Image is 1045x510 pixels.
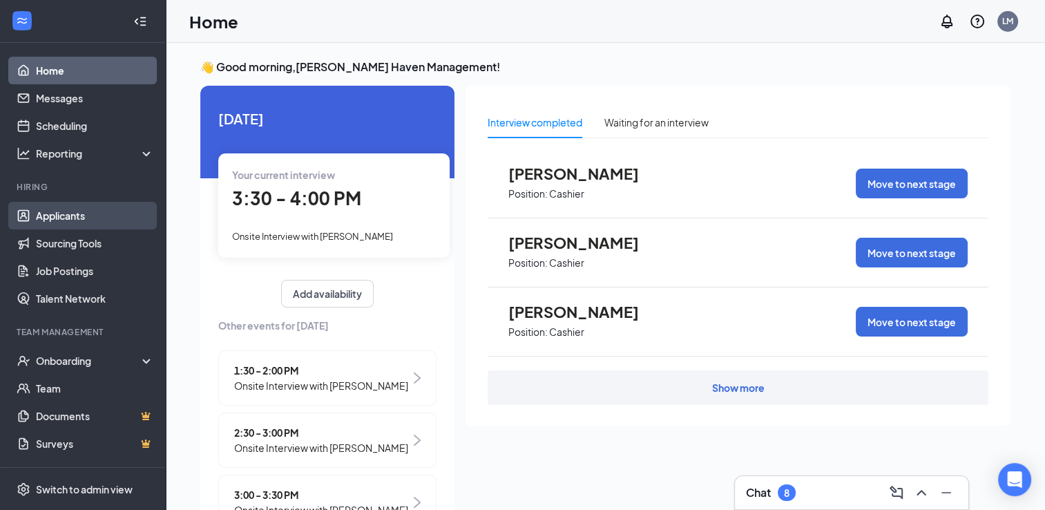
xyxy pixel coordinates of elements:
[234,440,408,455] span: Onsite Interview with [PERSON_NAME]
[189,10,238,33] h1: Home
[885,482,908,504] button: ComposeMessage
[232,169,335,181] span: Your current interview
[36,375,154,402] a: Team
[508,325,548,339] p: Position:
[36,112,154,140] a: Scheduling
[784,487,789,499] div: 8
[15,14,29,28] svg: WorkstreamLogo
[234,363,408,378] span: 1:30 - 2:00 PM
[36,430,154,457] a: SurveysCrown
[36,402,154,430] a: DocumentsCrown
[36,147,155,160] div: Reporting
[856,307,968,337] button: Move to next stage
[17,326,151,338] div: Team Management
[36,57,154,84] a: Home
[234,378,408,393] span: Onsite Interview with [PERSON_NAME]
[746,485,771,500] h3: Chat
[488,115,582,130] div: Interview completed
[232,187,361,209] span: 3:30 - 4:00 PM
[17,482,30,496] svg: Settings
[508,256,548,270] p: Position:
[935,482,957,504] button: Minimize
[856,238,968,267] button: Move to next stage
[17,181,151,193] div: Hiring
[910,482,932,504] button: ChevronUp
[218,108,437,129] span: [DATE]
[604,115,709,130] div: Waiting for an interview
[549,325,584,339] p: Cashier
[913,484,930,501] svg: ChevronUp
[36,285,154,312] a: Talent Network
[939,13,955,30] svg: Notifications
[17,147,30,160] svg: Analysis
[234,487,408,502] span: 3:00 - 3:30 PM
[888,484,905,501] svg: ComposeMessage
[549,187,584,200] p: Cashier
[200,59,1010,75] h3: 👋 Good morning, [PERSON_NAME] Haven Management !
[508,234,660,252] span: [PERSON_NAME]
[218,318,437,333] span: Other events for [DATE]
[508,164,660,182] span: [PERSON_NAME]
[508,187,548,200] p: Position:
[856,169,968,198] button: Move to next stage
[938,484,955,501] svg: Minimize
[234,425,408,440] span: 2:30 - 3:00 PM
[36,482,133,496] div: Switch to admin view
[1002,15,1013,27] div: LM
[36,354,142,368] div: Onboarding
[712,381,765,395] div: Show more
[549,256,584,270] p: Cashier
[17,354,30,368] svg: UserCheck
[969,13,986,30] svg: QuestionInfo
[36,257,154,285] a: Job Postings
[998,463,1031,496] div: Open Intercom Messenger
[36,202,154,229] a: Applicants
[133,15,147,28] svg: Collapse
[36,84,154,112] a: Messages
[508,303,660,321] span: [PERSON_NAME]
[36,229,154,257] a: Sourcing Tools
[281,280,374,308] button: Add availability
[232,231,393,242] span: Onsite Interview with [PERSON_NAME]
